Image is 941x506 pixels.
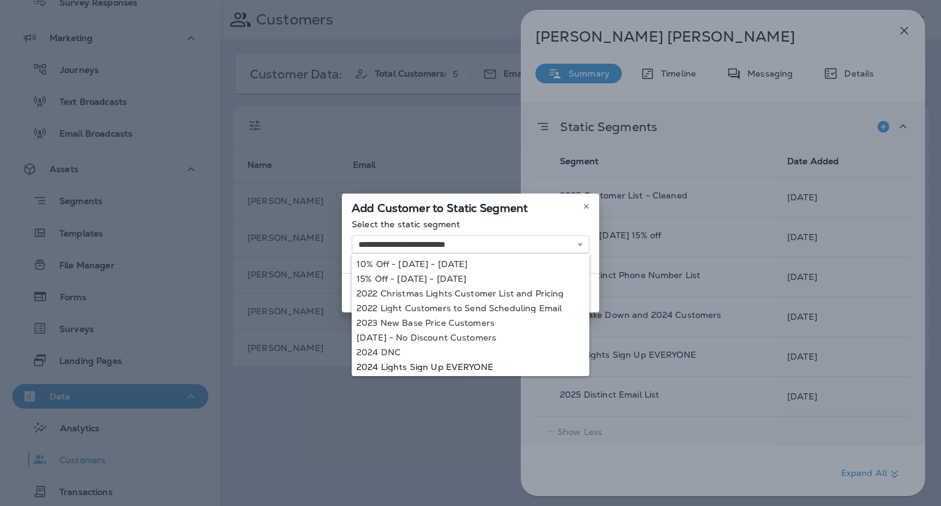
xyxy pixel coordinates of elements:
[357,274,584,284] div: 15% Off - [DATE] - [DATE]
[342,194,599,219] div: Add Customer to Static Segment
[357,259,584,269] div: 10% Off - [DATE] - [DATE]
[357,347,584,357] div: 2024 DNC
[357,289,584,298] div: 2022 Christmas Lights Customer List and Pricing
[357,333,584,342] div: [DATE] - No Discount Customers
[357,318,584,328] div: 2023 New Base Price Customers
[357,362,584,372] div: 2024 Lights Sign Up EVERYONE
[357,303,584,313] div: 2022 Light Customers to Send Scheduling Email
[352,219,589,229] p: Select the static segment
